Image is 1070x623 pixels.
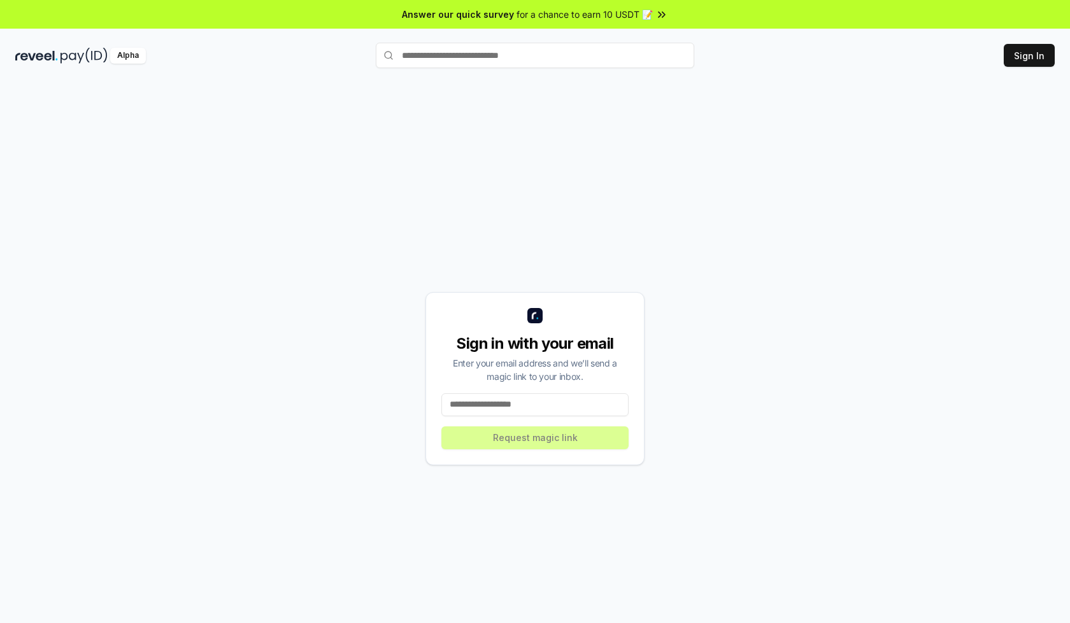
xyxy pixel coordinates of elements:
[441,356,629,383] div: Enter your email address and we’ll send a magic link to your inbox.
[402,8,514,21] span: Answer our quick survey
[1004,44,1055,67] button: Sign In
[517,8,653,21] span: for a chance to earn 10 USDT 📝
[441,333,629,354] div: Sign in with your email
[110,48,146,64] div: Alpha
[15,48,58,64] img: reveel_dark
[61,48,108,64] img: pay_id
[527,308,543,323] img: logo_small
